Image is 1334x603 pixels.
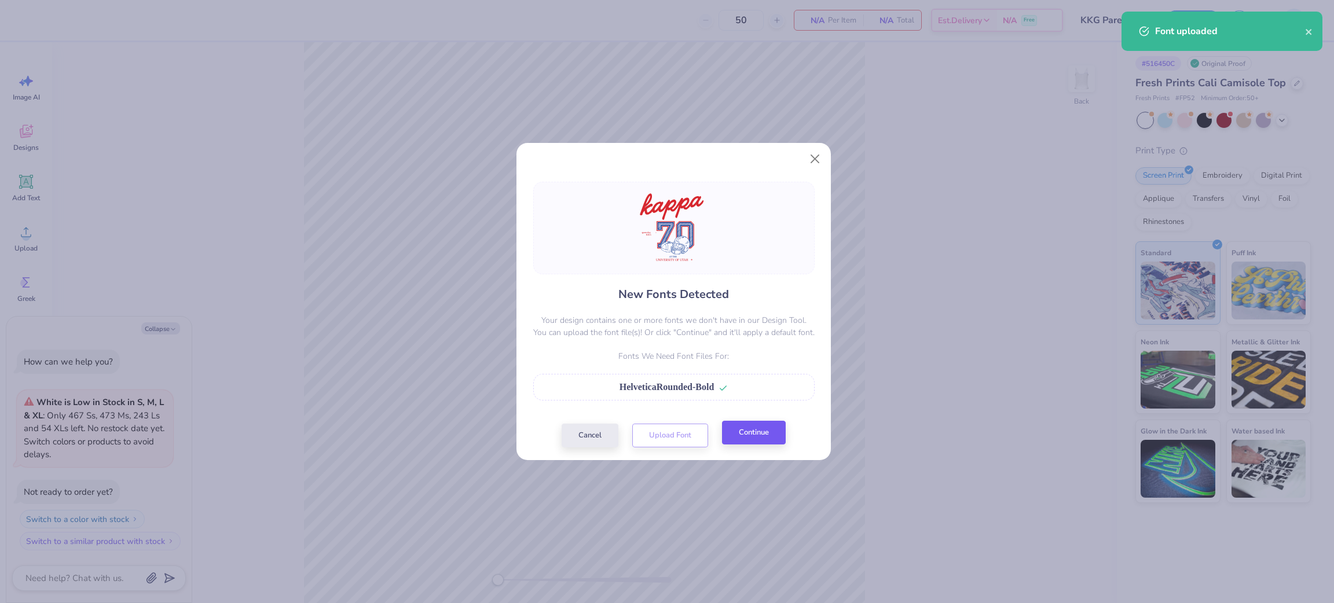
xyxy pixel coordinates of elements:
[1155,24,1305,38] div: Font uploaded
[533,314,815,339] p: Your design contains one or more fonts we don't have in our Design Tool. You can upload the font ...
[562,424,618,447] button: Cancel
[533,350,815,362] p: Fonts We Need Font Files For:
[722,421,786,444] button: Continue
[1305,24,1313,38] button: close
[620,382,714,392] span: HelveticaRounded-Bold
[618,286,729,303] h4: New Fonts Detected
[804,148,826,170] button: Close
